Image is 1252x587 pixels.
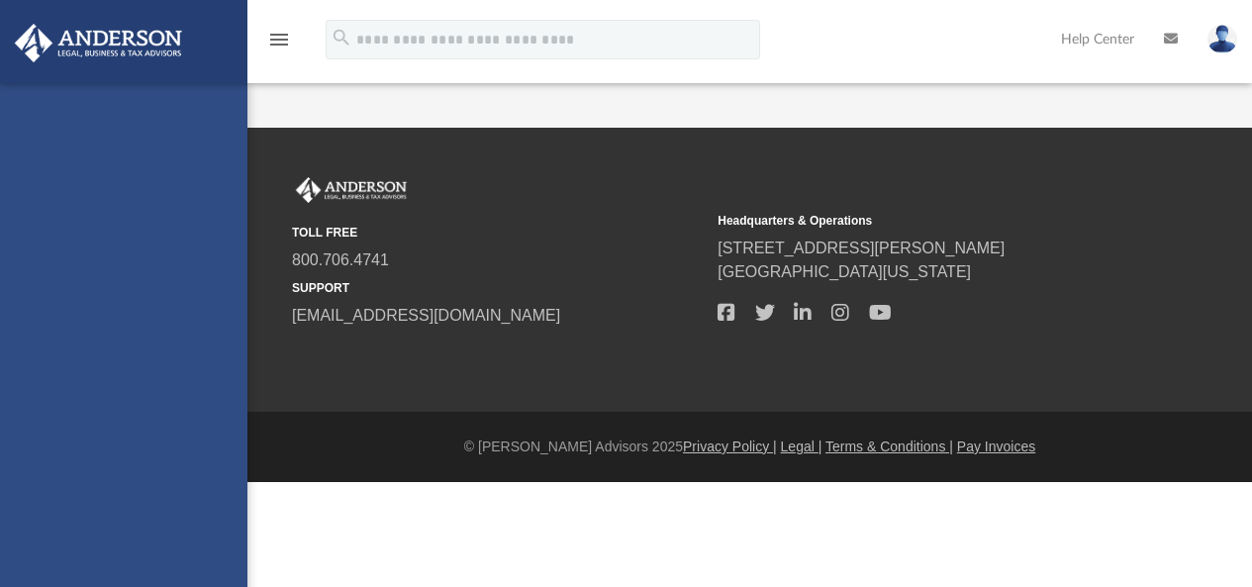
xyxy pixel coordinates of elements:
[9,24,188,62] img: Anderson Advisors Platinum Portal
[292,177,411,203] img: Anderson Advisors Platinum Portal
[292,224,704,242] small: TOLL FREE
[718,240,1005,256] a: [STREET_ADDRESS][PERSON_NAME]
[292,307,560,324] a: [EMAIL_ADDRESS][DOMAIN_NAME]
[957,439,1035,454] a: Pay Invoices
[292,279,704,297] small: SUPPORT
[781,439,822,454] a: Legal |
[683,439,777,454] a: Privacy Policy |
[825,439,953,454] a: Terms & Conditions |
[718,212,1129,230] small: Headquarters & Operations
[247,437,1252,457] div: © [PERSON_NAME] Advisors 2025
[267,28,291,51] i: menu
[1207,25,1237,53] img: User Pic
[331,27,352,49] i: search
[718,263,971,280] a: [GEOGRAPHIC_DATA][US_STATE]
[267,38,291,51] a: menu
[292,251,389,268] a: 800.706.4741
